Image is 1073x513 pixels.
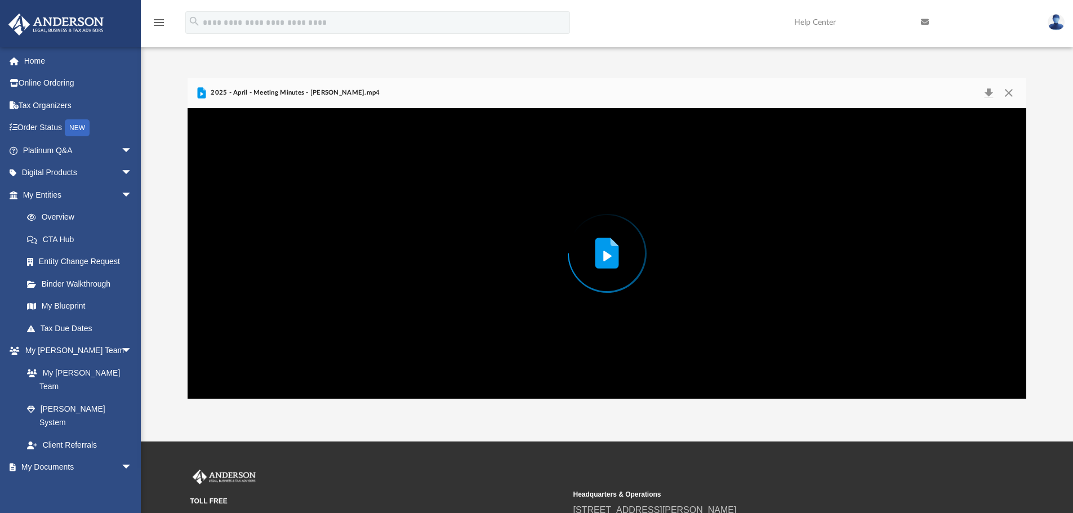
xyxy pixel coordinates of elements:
small: Headquarters & Operations [573,489,949,499]
img: Anderson Advisors Platinum Portal [5,14,107,35]
div: NEW [65,119,90,136]
span: arrow_drop_down [121,139,144,162]
a: Digital Productsarrow_drop_down [8,162,149,184]
a: Binder Walkthrough [16,273,149,295]
a: Client Referrals [16,434,144,456]
a: menu [152,21,166,29]
a: Entity Change Request [16,251,149,273]
a: Overview [16,206,149,229]
a: CTA Hub [16,228,149,251]
a: My [PERSON_NAME] Teamarrow_drop_down [8,340,144,362]
a: My [PERSON_NAME] Team [16,362,138,398]
a: My Blueprint [16,295,144,318]
img: Anderson Advisors Platinum Portal [190,470,258,484]
a: Platinum Q&Aarrow_drop_down [8,139,149,162]
a: Online Ordering [8,72,149,95]
a: Tax Organizers [8,94,149,117]
a: Tax Due Dates [16,317,149,340]
button: Close [999,85,1019,101]
a: Order StatusNEW [8,117,149,140]
span: 2025 - April - Meeting Minutes - [PERSON_NAME].mp4 [208,88,380,98]
a: My Entitiesarrow_drop_down [8,184,149,206]
small: TOLL FREE [190,496,566,506]
span: arrow_drop_down [121,456,144,479]
i: menu [152,16,166,29]
span: arrow_drop_down [121,162,144,185]
span: arrow_drop_down [121,340,144,363]
a: Home [8,50,149,72]
button: Download [978,85,999,101]
i: search [188,15,201,28]
img: User Pic [1048,14,1065,30]
a: My Documentsarrow_drop_down [8,456,144,479]
span: arrow_drop_down [121,184,144,207]
div: Preview [188,78,1027,399]
a: [PERSON_NAME] System [16,398,144,434]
